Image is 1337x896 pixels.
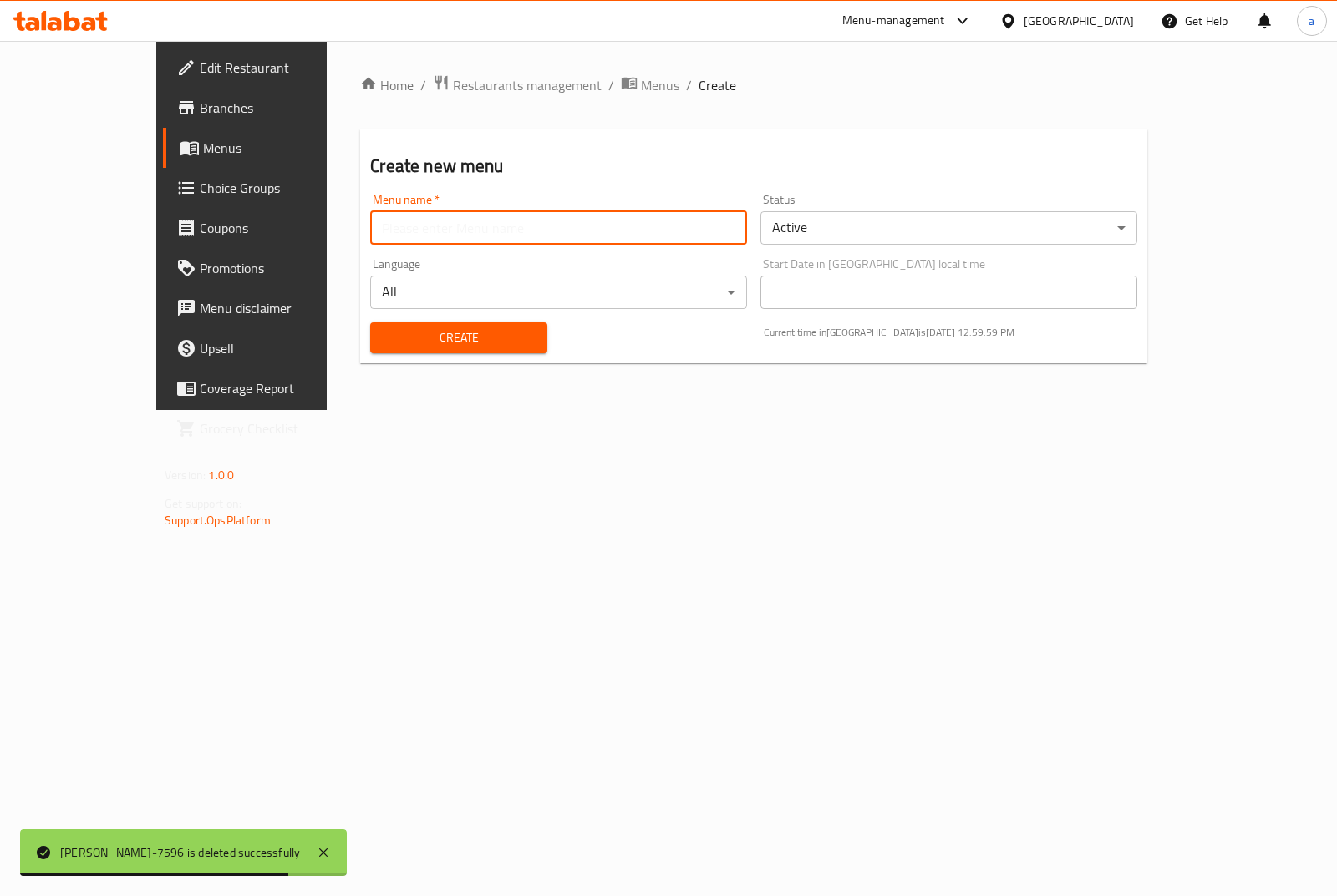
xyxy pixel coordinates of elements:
[370,276,747,309] div: All
[453,75,602,95] span: Restaurants management
[163,88,379,128] a: Branches
[384,327,533,348] span: Create
[200,178,366,198] span: Choice Groups
[1309,12,1314,30] span: a
[360,74,1147,96] nav: breadcrumb
[621,74,679,96] a: Menus
[163,328,379,368] a: Upsell
[163,48,379,88] a: Edit Restaurant
[200,298,366,318] span: Menu disclaimer
[163,408,379,448] a: Grocery Checklist
[200,418,366,438] span: Grocery Checklist
[163,368,379,408] a: Coverage Report
[165,509,271,531] a: Support.OpsPlatform
[370,154,1137,179] h2: Create new menu
[433,74,602,96] a: Restaurants management
[760,211,1137,245] div: Active
[764,325,1137,340] p: Current time in [GEOGRAPHIC_DATA] is [DATE] 12:59:59 PM
[200,218,366,238] span: Coupons
[608,75,614,95] li: /
[200,258,366,278] span: Promotions
[165,464,206,486] span: Version:
[1024,12,1134,30] div: [GEOGRAPHIC_DATA]
[163,288,379,328] a: Menu disclaimer
[163,168,379,208] a: Choice Groups
[360,75,414,95] a: Home
[200,378,366,398] span: Coverage Report
[200,98,366,118] span: Branches
[686,75,692,95] li: /
[165,493,241,514] span: Get support on:
[163,248,379,288] a: Promotions
[200,58,366,78] span: Edit Restaurant
[370,211,747,245] input: Please enter Menu name
[163,208,379,248] a: Coupons
[163,128,379,168] a: Menus
[370,322,546,353] button: Create
[699,75,736,95] span: Create
[60,843,300,862] div: [PERSON_NAME]-7596 is deleted successfully
[842,11,945,31] div: Menu-management
[203,138,366,158] span: Menus
[208,464,234,486] span: 1.0.0
[200,338,366,358] span: Upsell
[641,75,679,95] span: Menus
[420,75,426,95] li: /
